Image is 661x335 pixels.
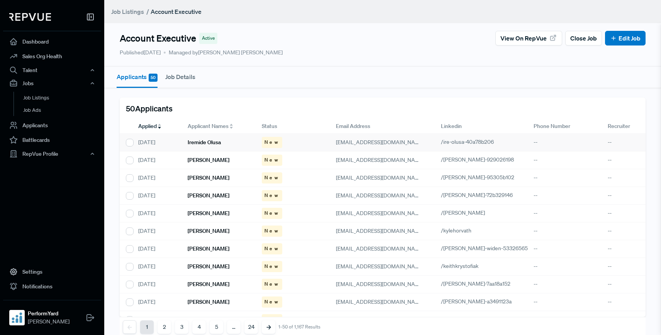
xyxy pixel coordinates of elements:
span: /[PERSON_NAME]-7aa18a152 [441,280,510,287]
a: /[PERSON_NAME]-7aa18a152 [441,280,519,287]
span: New [264,157,280,163]
button: Close Job [565,31,602,45]
a: /[PERSON_NAME]-929026198 [441,156,523,163]
div: -- [527,222,602,240]
a: Sales Org Health [3,49,101,64]
h6: [PERSON_NAME] [188,299,229,305]
span: [EMAIL_ADDRESS][DOMAIN_NAME] [336,263,424,270]
a: /[PERSON_NAME]-widen-53326565 [441,245,537,252]
span: New [264,263,280,270]
div: -- [527,311,602,329]
div: [DATE] [132,205,181,222]
div: -- [527,187,602,205]
span: /ire-olusa-40a78b206 [441,138,494,145]
strong: PerformYard [28,310,69,318]
span: [EMAIL_ADDRESS][DOMAIN_NAME] [336,139,424,146]
button: 4 [192,320,206,334]
span: New [264,316,280,323]
span: [EMAIL_ADDRESS][DOMAIN_NAME] [336,316,424,323]
div: Toggle SortBy [181,119,256,134]
span: New [264,245,280,252]
div: [DATE] [132,311,181,329]
div: -- [527,293,602,311]
span: [EMAIL_ADDRESS][DOMAIN_NAME] [336,174,424,181]
span: /keithkrystofiak [441,263,478,269]
span: Applicant Names [188,122,229,130]
a: Applicants [3,118,101,133]
span: [EMAIL_ADDRESS][DOMAIN_NAME] [336,210,424,217]
span: Linkedin [441,122,462,130]
span: 50 [149,74,158,82]
div: Toggle SortBy [132,119,181,134]
span: [PERSON_NAME] [28,318,69,326]
button: 1 [140,320,154,334]
div: [DATE] [132,258,181,276]
span: New [264,227,280,234]
a: Dashboard [3,34,101,49]
span: View on RepVue [500,34,547,43]
h6: [PERSON_NAME] [188,263,229,270]
h6: Iremide Olusa [188,139,221,146]
a: /[PERSON_NAME]-72b329146 [441,192,522,199]
a: /kylehorvath [441,227,480,234]
div: -- [527,169,602,187]
a: Battlecards [3,133,101,147]
button: Applicants [117,67,158,88]
a: PerformYardPerformYard[PERSON_NAME] [3,300,101,329]
a: /[PERSON_NAME] [441,209,494,216]
div: [DATE] [132,169,181,187]
button: Previous [123,320,136,334]
span: New [264,298,280,305]
span: Email Address [336,122,370,130]
a: Job Listings [111,7,144,16]
div: -- [527,276,602,293]
button: 24 [244,320,258,334]
span: Close Job [570,34,597,43]
img: RepVue [9,13,51,21]
span: Status [262,122,277,130]
a: Edit Job [610,34,641,43]
div: -- [527,205,602,222]
span: /[PERSON_NAME] [441,209,485,216]
p: Published [DATE] [120,49,161,57]
div: [DATE] [132,187,181,205]
a: /[PERSON_NAME]-a3491123a [441,298,520,305]
span: /[PERSON_NAME]-widen-53326565 [441,245,528,252]
span: /[PERSON_NAME]-a3491123a [441,298,512,305]
span: Phone Number [534,122,570,130]
button: Jobs [3,77,101,90]
a: /[PERSON_NAME]-95305b102 [441,174,523,181]
div: -- [527,258,602,276]
span: Applied [138,122,157,130]
span: Active [202,35,215,42]
span: /kylehorvath [441,227,471,234]
button: Edit Job [605,31,646,45]
button: 2 [158,320,171,334]
h5: 50 Applicants [126,104,173,113]
button: 5 [210,320,223,334]
span: /[PERSON_NAME]-72b329146 [441,192,513,199]
span: [EMAIL_ADDRESS][DOMAIN_NAME] [336,298,424,305]
span: Recruiter [608,122,630,130]
div: 1-50 of 1,167 Results [278,324,320,330]
span: [EMAIL_ADDRESS][DOMAIN_NAME] [336,157,424,163]
a: Job Ads [14,104,112,116]
button: Next [262,320,275,334]
div: [DATE] [132,134,181,152]
h6: [PERSON_NAME] [188,316,229,323]
h6: [PERSON_NAME] [188,157,229,163]
h6: [PERSON_NAME] [188,246,229,252]
button: … [227,320,241,334]
h6: [PERSON_NAME] [188,175,229,181]
button: View on RepVue [495,31,562,45]
a: /keithkrystofiak [441,263,487,269]
button: Talent [3,64,101,77]
span: New [264,210,280,217]
strong: Account Executive [151,8,202,15]
span: New [264,139,280,146]
a: /jaywinchell [441,316,478,323]
button: RepVue Profile [3,147,101,160]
